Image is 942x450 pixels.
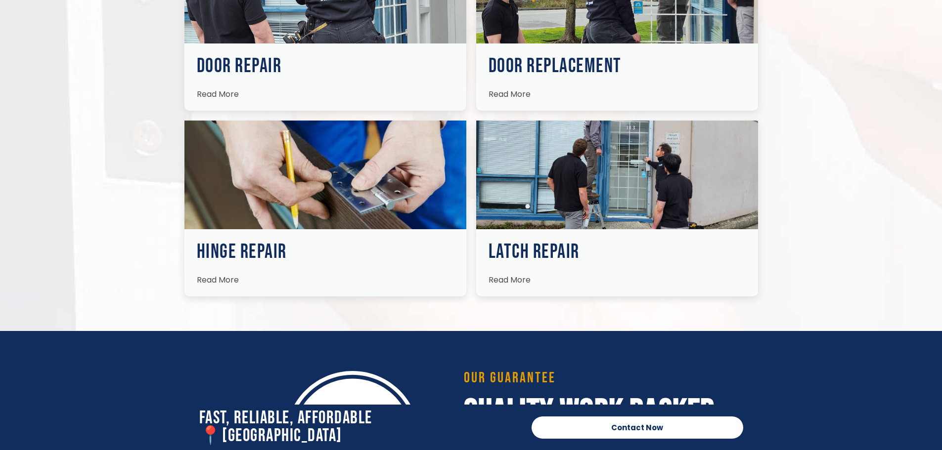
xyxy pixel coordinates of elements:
[197,88,239,100] span: Read More
[197,242,454,262] h3: Hinge Repair
[489,242,746,262] h3: Latch Repair
[464,370,733,385] h3: Our guarantee
[197,274,239,286] span: Read More
[489,88,531,100] span: Read More
[476,121,758,229] img: Doors Repair General 54
[184,121,466,229] img: Doors Repair General 53
[489,274,531,286] span: Read More
[611,424,663,431] span: Contact Now
[489,56,746,76] h3: Door Replacement
[197,56,454,76] h3: Door Repair
[532,416,743,439] a: Contact Now
[199,409,522,445] h2: Fast, Reliable, Affordable 📍[GEOGRAPHIC_DATA]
